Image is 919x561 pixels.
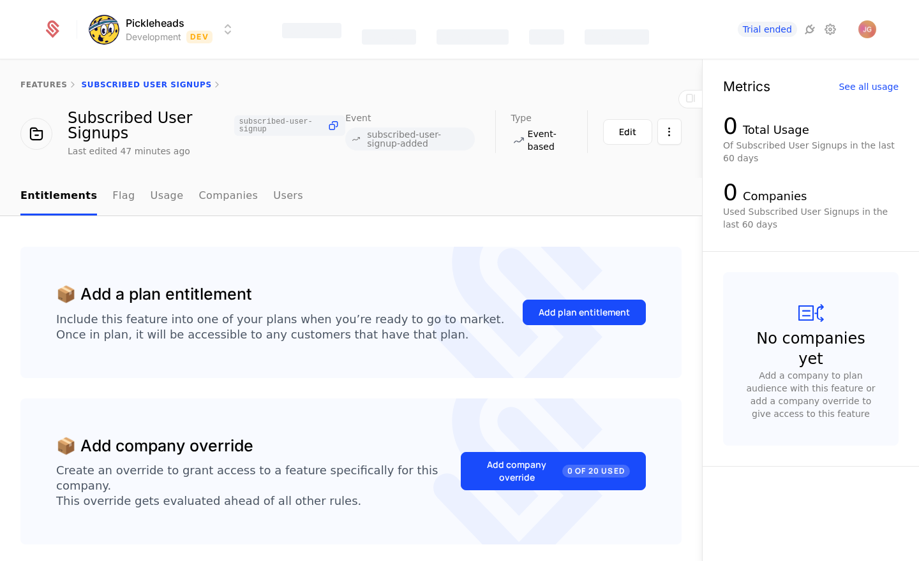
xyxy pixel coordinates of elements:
span: Pickleheads [126,15,184,31]
img: Jeff Gordon [858,20,876,38]
div: Events [529,29,564,45]
ul: Choose Sub Page [20,178,303,215]
a: Entitlements [20,178,97,215]
div: See all usage [839,82,899,91]
span: Type [511,113,532,122]
div: Companies [437,29,509,45]
span: Event [345,113,371,122]
button: Edit [603,119,652,145]
div: 0 [723,180,738,205]
a: Settings [823,22,838,37]
span: Dev [186,31,213,43]
button: Open user button [858,20,876,38]
img: Pickleheads [89,14,119,45]
div: Companies [743,187,807,205]
button: Add plan entitlement [523,300,646,325]
div: Features [282,23,341,38]
div: Total Usage [743,121,809,139]
div: No companies yet [749,328,873,369]
div: Last edited 47 minutes ago [68,145,190,157]
a: features [20,80,68,89]
button: Select environment [93,15,235,43]
span: Event-based [528,127,567,153]
button: Add company override0 of 20 Used [461,452,646,490]
div: Development [126,31,181,43]
span: subscribed-user-signup-added [367,130,469,148]
button: Select action [657,119,682,145]
a: Integrations [802,22,818,37]
div: Create an override to grant access to a feature specifically for this company. This override gets... [56,463,461,509]
div: Of Subscribed User Signups in the last 60 days [723,139,899,164]
div: Used Subscribed User Signups in the last 60 days [723,205,899,231]
div: Add company override [477,458,630,484]
a: Users [273,178,303,215]
span: 0 of 20 Used [562,465,630,477]
div: Metrics [723,80,770,93]
span: subscribed-user-signup [239,118,322,133]
div: 0 [723,113,738,139]
div: Catalog [362,29,416,45]
div: Subscribed User Signups [68,110,345,141]
div: Components [585,29,649,45]
a: Trial ended [738,22,797,37]
a: Flag [112,178,135,215]
div: Add plan entitlement [539,306,630,319]
nav: Main [20,178,682,215]
a: Usage [151,178,184,215]
div: Include this feature into one of your plans when you’re ready to go to market. Once in plan, it w... [56,312,504,342]
div: 📦 Add company override [56,434,253,458]
div: 📦 Add a plan entitlement [56,282,252,307]
a: Companies [198,178,258,215]
div: Edit [619,126,636,138]
div: Add a company to plan audience with this feature or add a company override to give access to this... [743,369,878,420]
